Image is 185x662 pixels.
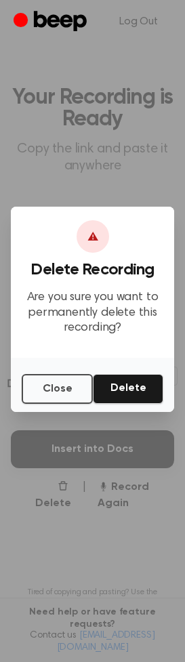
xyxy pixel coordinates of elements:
[77,220,109,253] div: ⚠
[93,374,163,404] button: Delete
[22,261,163,279] h3: Delete Recording
[106,5,171,38] a: Log Out
[14,9,90,35] a: Beep
[22,290,163,336] p: Are you sure you want to permanently delete this recording?
[22,374,93,404] button: Close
